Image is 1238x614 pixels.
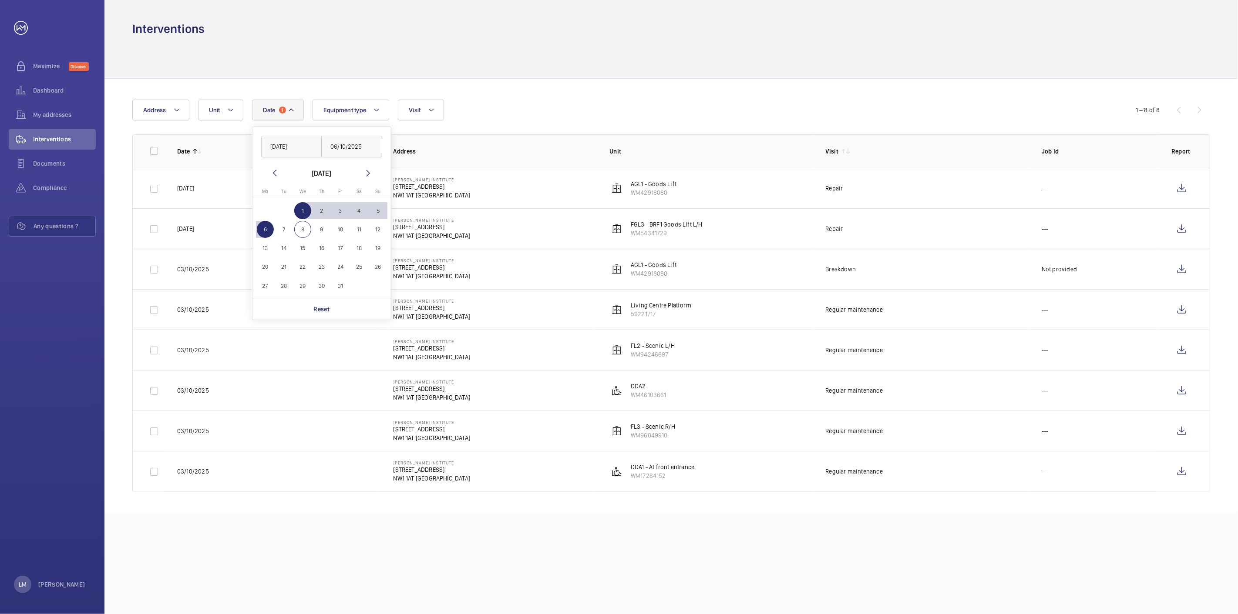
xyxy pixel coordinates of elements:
img: elevator.svg [612,183,622,194]
p: WM96849910 [631,431,675,440]
button: October 18, 2025 [350,239,368,257]
p: [STREET_ADDRESS] [394,263,471,272]
span: Tu [281,189,286,194]
span: 27 [257,277,274,294]
p: WM42918080 [631,188,676,197]
button: October 21, 2025 [275,257,293,276]
span: Mo [262,189,268,194]
div: Regular maintenance [826,305,883,314]
p: Job Id [1042,147,1157,156]
button: October 3, 2025 [331,201,350,220]
p: --- [1042,427,1049,435]
div: [DATE] [312,168,331,178]
div: Regular maintenance [826,346,883,354]
p: --- [1042,386,1049,395]
button: October 4, 2025 [350,201,368,220]
button: October 23, 2025 [312,257,331,276]
button: Visit [398,100,444,120]
span: Maximize [33,62,69,70]
p: NW1 1AT [GEOGRAPHIC_DATA] [394,312,471,321]
button: October 26, 2025 [369,257,387,276]
div: Repair [826,224,843,233]
span: 31 [332,277,349,294]
button: October 17, 2025 [331,239,350,257]
div: Breakdown [826,265,856,274]
p: WM54341729 [631,229,703,237]
button: October 9, 2025 [312,220,331,239]
button: October 30, 2025 [312,277,331,295]
p: 03/10/2025 [177,265,209,274]
button: October 24, 2025 [331,257,350,276]
p: 59221717 [631,310,691,318]
span: 6 [257,221,274,238]
button: October 1, 2025 [293,201,312,220]
p: Visit [826,147,839,156]
img: elevator.svg [612,304,622,315]
p: [PERSON_NAME] Institute [394,460,471,465]
button: October 12, 2025 [369,220,387,239]
span: Visit [409,107,421,113]
p: DDA2 [631,382,666,390]
p: [PERSON_NAME] Institute [394,217,471,223]
button: October 16, 2025 [312,239,331,257]
p: WM42918080 [631,269,676,278]
span: 28 [276,277,293,294]
span: 22 [294,259,311,276]
p: Date [177,147,190,156]
span: Dashboard [33,86,96,95]
p: [STREET_ADDRESS] [394,304,471,312]
button: October 11, 2025 [350,220,368,239]
p: NW1 1AT [GEOGRAPHIC_DATA] [394,353,471,361]
button: October 14, 2025 [275,239,293,257]
p: [PERSON_NAME] Institute [394,177,471,182]
div: Regular maintenance [826,467,883,476]
button: October 25, 2025 [350,257,368,276]
p: [PERSON_NAME] Institute [394,379,471,384]
button: October 5, 2025 [369,201,387,220]
span: Discover [69,62,89,71]
button: Unit [198,100,243,120]
button: Date1 [252,100,304,120]
button: October 6, 2025 [256,220,275,239]
p: [PERSON_NAME] Institute [394,258,471,263]
span: Date [263,107,276,113]
p: LM [19,580,27,589]
span: 18 [351,240,368,257]
span: Any questions ? [34,222,95,230]
div: Regular maintenance [826,386,883,395]
span: Th [319,189,324,194]
p: [STREET_ADDRESS] [394,344,471,353]
p: --- [1042,346,1049,354]
span: 8 [294,221,311,238]
button: October 7, 2025 [275,220,293,239]
button: October 2, 2025 [312,201,331,220]
p: [STREET_ADDRESS] [394,182,471,191]
span: 17 [332,240,349,257]
p: --- [1042,305,1049,314]
p: NW1 1AT [GEOGRAPHIC_DATA] [394,474,471,483]
span: 1 [279,107,286,113]
p: WM94246697 [631,350,675,359]
p: Report [1171,147,1192,156]
p: [PERSON_NAME] [38,580,85,589]
img: platform_lift.svg [612,385,622,396]
span: 23 [313,259,330,276]
span: 14 [276,240,293,257]
span: 5 [370,202,387,219]
span: 11 [351,221,368,238]
button: October 20, 2025 [256,257,275,276]
p: NW1 1AT [GEOGRAPHIC_DATA] [394,231,471,240]
button: October 29, 2025 [293,277,312,295]
div: Regular maintenance [826,427,883,435]
p: Living Centre Platform [631,301,691,310]
p: [DATE] [177,224,194,233]
span: 1 [294,202,311,219]
p: Reset [313,305,330,314]
span: 7 [276,221,293,238]
img: elevator.svg [612,264,622,274]
button: October 22, 2025 [293,257,312,276]
button: October 10, 2025 [331,220,350,239]
h1: Interventions [132,21,205,37]
input: DD/MM/YYYY [261,136,322,157]
p: FL2 - Scenic L/H [631,341,675,350]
